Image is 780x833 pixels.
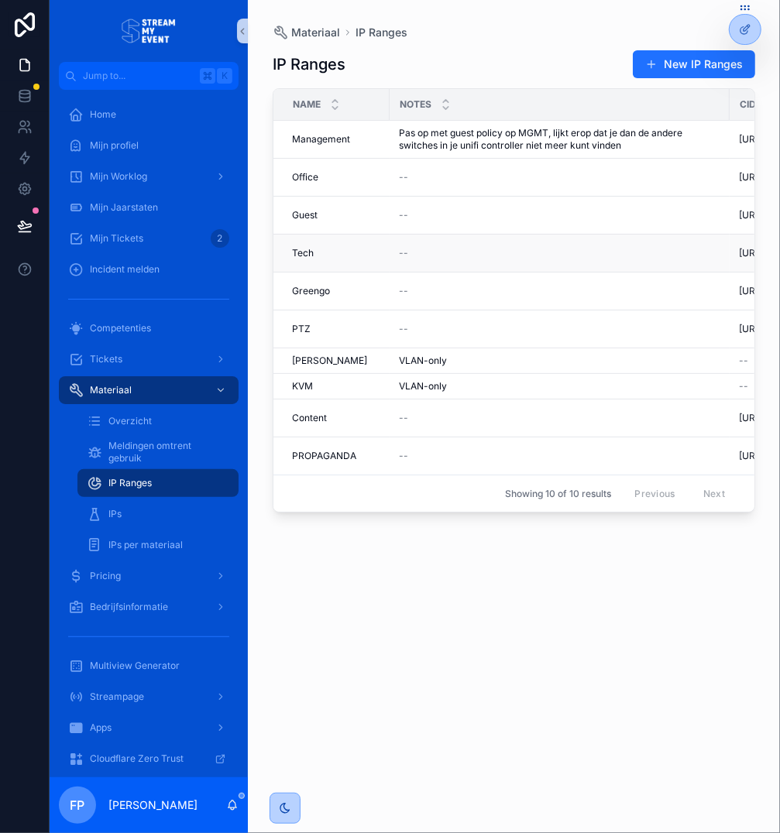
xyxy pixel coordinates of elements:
span: K [218,70,231,82]
span: Name [293,98,321,111]
span: Materiaal [90,384,132,396]
a: Mijn profiel [59,132,239,159]
span: Competenties [90,322,151,334]
span: Materiaal [291,25,340,40]
a: Cloudflare Zero Trust [59,745,239,773]
a: Home [59,101,239,129]
span: -- [739,355,748,367]
a: Apps [59,714,239,742]
a: Materiaal [59,376,239,404]
a: -- [399,285,720,297]
a: -- [399,209,720,221]
a: -- [399,412,720,424]
span: Content [292,412,327,424]
a: VLAN-only [399,380,720,393]
a: Pas op met guest policy op MGMT, lijkt erop dat je dan de andere switches in je unifi controller ... [399,127,720,152]
span: KVM [292,380,313,393]
a: Tech [292,247,380,259]
span: Greengo [292,285,330,297]
span: [URL] [739,133,764,146]
span: Tickets [90,353,122,365]
span: Cloudflare Zero Trust [90,752,184,765]
a: KVM [292,380,380,393]
a: IP Ranges [77,469,239,497]
span: Incident melden [90,263,160,276]
a: Competenties [59,314,239,342]
span: Tech [292,247,314,259]
a: PTZ [292,323,380,335]
a: -- [399,171,720,183]
a: Multiview Generator [59,652,239,680]
span: IPs [108,508,122,520]
span: [URL] [739,323,764,335]
span: Guest [292,209,318,221]
span: Meldingen omtrent gebruik [108,440,223,464]
img: App logo [122,19,176,43]
span: Streampage [90,691,144,703]
span: [URL] [739,412,764,424]
span: [URL] [739,171,764,183]
span: Apps [90,722,112,734]
span: Pricing [90,570,121,582]
a: Meldingen omtrent gebruik [77,438,239,466]
a: Office [292,171,380,183]
span: Notes [400,98,431,111]
a: Overzicht [77,407,239,435]
span: Multiview Generator [90,660,180,672]
a: PROPAGANDA [292,450,380,462]
span: -- [399,171,408,183]
span: IP Ranges [108,477,152,489]
span: Home [90,108,116,121]
span: Management [292,133,350,146]
a: IPs [77,500,239,528]
span: Bedrijfsinformatie [90,601,168,613]
span: IPs per materiaal [108,539,183,551]
span: -- [399,450,408,462]
a: Streampage [59,683,239,711]
span: PROPAGANDA [292,450,356,462]
span: VLAN-only [399,380,447,393]
span: [URL] [739,285,764,297]
p: [PERSON_NAME] [108,797,198,813]
a: Bedrijfsinformatie [59,593,239,621]
span: [PERSON_NAME] [292,355,367,367]
span: Jump to... [83,70,194,82]
span: -- [399,323,408,335]
span: Mijn profiel [90,139,139,152]
a: IP Ranges [356,25,407,40]
span: FP [70,796,85,814]
button: Jump to...K [59,62,239,90]
a: Mijn Worklog [59,163,239,190]
a: Incident melden [59,255,239,283]
span: -- [399,209,408,221]
span: PTZ [292,323,311,335]
span: [URL] [739,209,764,221]
a: VLAN-only [399,355,720,367]
a: -- [399,247,720,259]
a: Content [292,412,380,424]
a: Greengo [292,285,380,297]
button: New IP Ranges [633,50,755,78]
a: Guest [292,209,380,221]
span: -- [739,380,748,393]
a: Pricing [59,562,239,590]
a: Materiaal [273,25,340,40]
span: -- [399,247,408,259]
span: CIDR [740,98,762,111]
span: VLAN-only [399,355,447,367]
a: Tickets [59,345,239,373]
span: Overzicht [108,415,152,427]
div: scrollable content [50,90,248,777]
h1: IP Ranges [273,53,345,75]
span: Mijn Worklog [90,170,147,183]
div: 2 [211,229,229,248]
span: Office [292,171,318,183]
a: Mijn Jaarstaten [59,194,239,221]
span: [URL] [739,450,764,462]
a: -- [399,323,720,335]
span: -- [399,412,408,424]
span: -- [399,285,408,297]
